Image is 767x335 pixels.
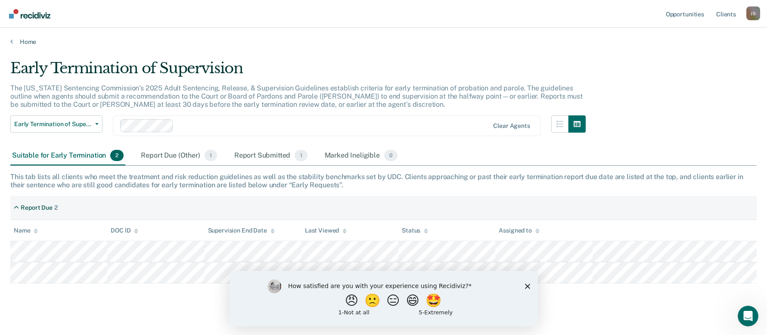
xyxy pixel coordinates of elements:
div: Assigned to [499,227,539,234]
div: Suitable for Early Termination2 [10,146,125,165]
div: This tab lists all clients who meet the treatment and risk reduction guidelines as well as the st... [10,173,757,189]
div: Last Viewed [305,227,347,234]
img: Recidiviz [9,9,50,19]
iframe: Intercom live chat [738,306,758,326]
div: Report Submitted1 [233,146,309,165]
div: Report Due2 [10,201,61,215]
span: 2 [110,150,124,161]
span: 1 [205,150,217,161]
div: Report Due (Other)1 [139,146,218,165]
div: Name [14,227,38,234]
span: 1 [295,150,307,161]
div: Marked Ineligible0 [323,146,400,165]
div: 2 [54,204,58,211]
div: DOC ID [111,227,138,234]
p: The [US_STATE] Sentencing Commission’s 2025 Adult Sentencing, Release, & Supervision Guidelines e... [10,84,583,109]
div: Supervision End Date [208,227,275,234]
span: Early Termination of Supervision [14,121,92,128]
iframe: Survey by Kim from Recidiviz [230,271,538,326]
div: Early Termination of Supervision [10,59,586,84]
div: J S [746,6,760,20]
div: Status [402,227,428,234]
button: Profile dropdown button [746,6,760,20]
button: Early Termination of Supervision [10,115,102,133]
div: Clear agents [493,122,530,130]
span: 0 [384,150,397,161]
a: Home [10,38,757,46]
div: Report Due [21,204,53,211]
